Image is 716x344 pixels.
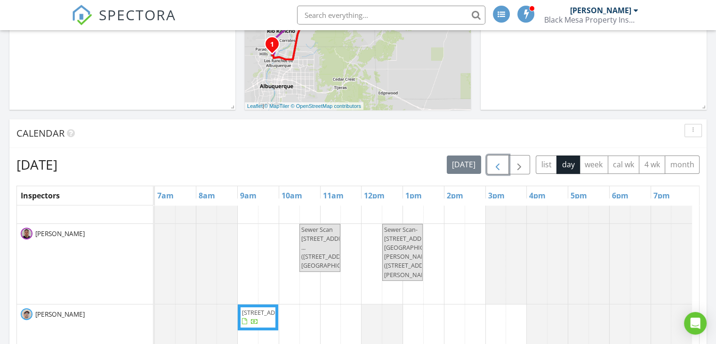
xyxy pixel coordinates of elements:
[403,188,424,203] a: 1pm
[610,188,631,203] a: 6pm
[639,156,665,174] button: 4 wk
[99,5,176,25] span: SPECTORA
[16,155,57,174] h2: [DATE]
[508,155,531,174] button: Next day
[291,103,361,109] a: © OpenStreetMap contributors
[608,156,640,174] button: cal wk
[665,156,700,174] button: month
[321,188,346,203] a: 11am
[447,156,481,174] button: [DATE]
[651,188,672,203] a: 7pm
[33,229,87,238] span: [PERSON_NAME]
[297,6,485,25] input: Search everything...
[72,13,176,33] a: SPECTORA
[384,225,443,279] span: Sewer Scan- [STREET_ADDRESS][GEOGRAPHIC_DATA][PERSON_NAME]... ([STREET_ADDRESS][PERSON_NAME])
[527,188,548,203] a: 4pm
[570,6,631,15] div: [PERSON_NAME]
[272,44,278,49] div: 9804 Benton St NW, Albuquerque, NM 87114
[16,127,64,139] span: Calendar
[544,15,638,25] div: Black Mesa Property Inspections Inc
[196,188,217,203] a: 8am
[33,310,87,319] span: [PERSON_NAME]
[242,308,295,317] span: [STREET_ADDRESS]
[21,190,60,201] span: Inspectors
[556,156,580,174] button: day
[684,312,707,335] div: Open Intercom Messenger
[264,103,290,109] a: © MapTiler
[238,188,259,203] a: 9am
[72,5,92,25] img: The Best Home Inspection Software - Spectora
[301,225,362,270] span: Sewer Scan [STREET_ADDRESS] ... ([STREET_ADDRESS], [GEOGRAPHIC_DATA])
[245,102,363,110] div: |
[21,228,32,239] img: carlos.jpg
[21,308,32,320] img: ian1.jpg
[579,156,608,174] button: week
[279,188,305,203] a: 10am
[270,41,274,48] i: 1
[487,155,509,174] button: Previous day
[568,188,589,203] a: 5pm
[155,188,176,203] a: 7am
[247,103,263,109] a: Leaflet
[536,156,557,174] button: list
[362,188,387,203] a: 12pm
[444,188,466,203] a: 2pm
[486,188,507,203] a: 3pm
